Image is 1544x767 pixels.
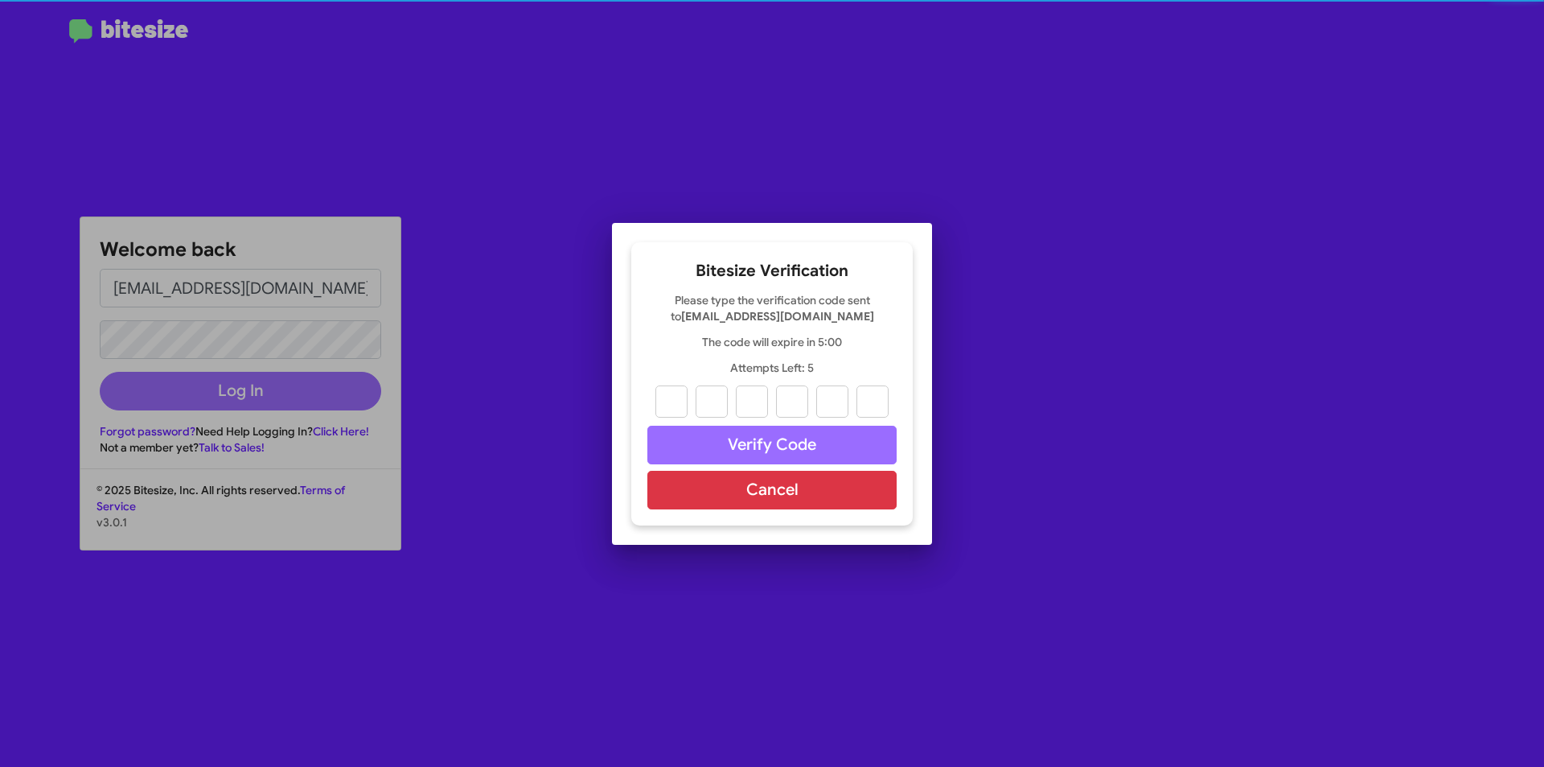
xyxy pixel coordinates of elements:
[647,471,897,509] button: Cancel
[647,258,897,284] h2: Bitesize Verification
[647,292,897,324] p: Please type the verification code sent to
[647,426,897,464] button: Verify Code
[647,360,897,376] p: Attempts Left: 5
[681,309,874,324] strong: [EMAIL_ADDRESS][DOMAIN_NAME]
[647,334,897,350] p: The code will expire in 5:00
